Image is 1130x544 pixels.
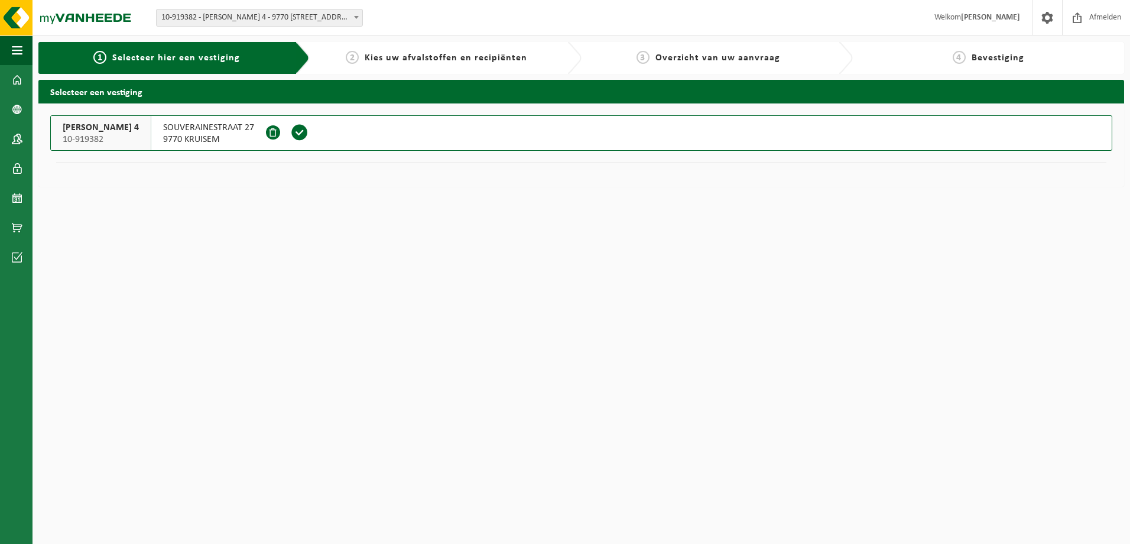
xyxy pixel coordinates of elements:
[50,115,1112,151] button: [PERSON_NAME] 4 10-919382 SOUVERAINESTRAAT 279770 KRUISEM
[63,122,139,134] span: [PERSON_NAME] 4
[637,51,650,64] span: 3
[163,122,254,134] span: SOUVERAINESTRAAT 27
[163,134,254,145] span: 9770 KRUISEM
[961,13,1020,22] strong: [PERSON_NAME]
[655,53,780,63] span: Overzicht van uw aanvraag
[156,9,363,27] span: 10-919382 - DEMATRA PRYK 4 - 9770 KRUISEM, SOUVERAINESTRAAT 27
[93,51,106,64] span: 1
[157,9,362,26] span: 10-919382 - DEMATRA PRYK 4 - 9770 KRUISEM, SOUVERAINESTRAAT 27
[365,53,527,63] span: Kies uw afvalstoffen en recipiënten
[346,51,359,64] span: 2
[38,80,1124,103] h2: Selecteer een vestiging
[63,134,139,145] span: 10-919382
[953,51,966,64] span: 4
[972,53,1024,63] span: Bevestiging
[112,53,240,63] span: Selecteer hier een vestiging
